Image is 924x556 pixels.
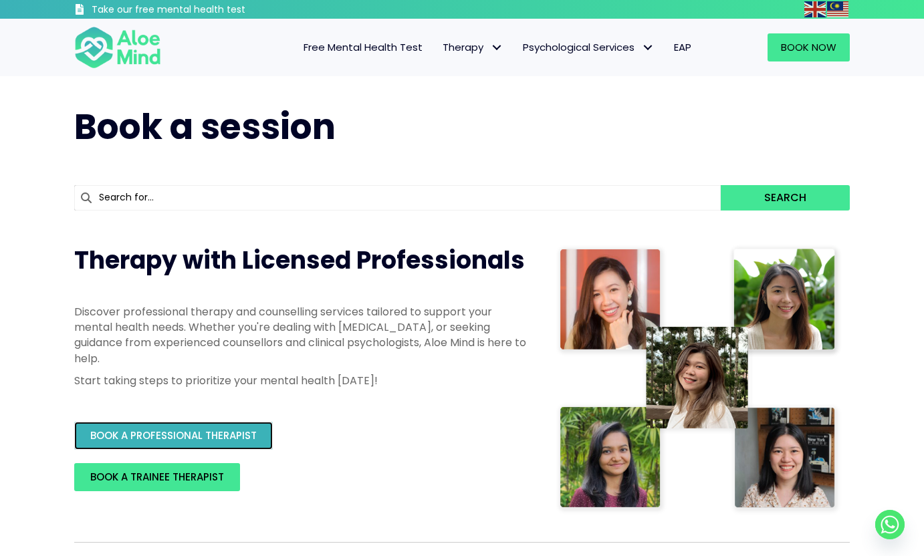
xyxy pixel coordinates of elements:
[92,3,317,17] h3: Take our free mental health test
[804,1,826,17] img: en
[74,25,161,69] img: Aloe mind Logo
[74,243,525,277] span: Therapy with Licensed Professionals
[74,102,336,151] span: Book a session
[827,1,850,17] a: Malay
[674,40,691,54] span: EAP
[74,3,317,19] a: Take our free mental health test
[513,33,664,61] a: Psychological ServicesPsychological Services: submenu
[487,38,506,57] span: Therapy: submenu
[827,1,848,17] img: ms
[768,33,850,61] a: Book Now
[875,510,905,539] a: Whatsapp
[556,244,842,515] img: Therapist collage
[74,185,721,211] input: Search for...
[90,470,224,484] span: BOOK A TRAINEE THERAPIST
[433,33,513,61] a: TherapyTherapy: submenu
[523,40,654,54] span: Psychological Services
[443,40,503,54] span: Therapy
[179,33,701,61] nav: Menu
[74,304,529,366] p: Discover professional therapy and counselling services tailored to support your mental health nee...
[294,33,433,61] a: Free Mental Health Test
[664,33,701,61] a: EAP
[804,1,827,17] a: English
[74,373,529,388] p: Start taking steps to prioritize your mental health [DATE]!
[721,185,850,211] button: Search
[90,428,257,442] span: BOOK A PROFESSIONAL THERAPIST
[781,40,836,54] span: Book Now
[74,463,240,491] a: BOOK A TRAINEE THERAPIST
[638,38,657,57] span: Psychological Services: submenu
[74,422,273,450] a: BOOK A PROFESSIONAL THERAPIST
[304,40,423,54] span: Free Mental Health Test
